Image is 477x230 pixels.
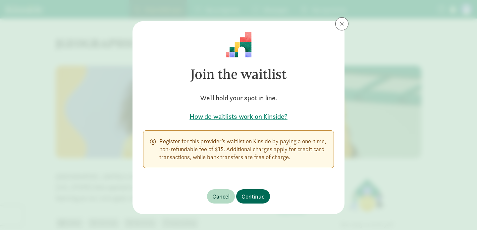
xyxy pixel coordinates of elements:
[207,189,235,204] button: Cancel
[212,192,230,201] span: Cancel
[236,189,270,204] button: Continue
[159,137,327,161] p: Register for this provider’s waitlist on Kinside by paying a one-time, non-refundable fee of $15....
[241,192,265,201] span: Continue
[143,58,334,91] h3: Join the waitlist
[143,112,334,121] a: How do waitlists work on Kinside?
[143,93,334,103] h5: We'll hold your spot in line.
